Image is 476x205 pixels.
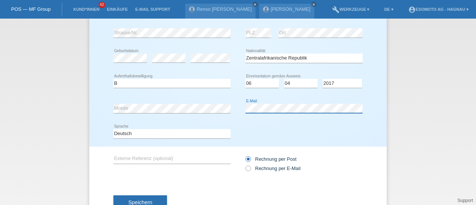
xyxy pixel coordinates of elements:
[132,7,174,12] a: E-Mail Support
[311,2,316,7] a: close
[380,7,397,12] a: DE ▾
[70,7,103,12] a: Kund*innen
[99,2,105,8] span: 42
[245,166,250,175] input: Rechnung per E-Mail
[271,6,311,12] a: [PERSON_NAME]
[11,6,51,12] a: POS — MF Group
[197,6,252,12] a: Renso [PERSON_NAME]
[328,7,373,12] a: buildWerkzeuge ▾
[405,7,472,12] a: account_circleEsomoto AG - Hagnau ▾
[457,198,473,203] a: Support
[253,3,257,6] i: close
[103,7,131,12] a: Einkäufe
[312,3,316,6] i: close
[245,166,300,171] label: Rechnung per E-Mail
[253,2,258,7] a: close
[408,6,416,13] i: account_circle
[245,156,250,166] input: Rechnung per Post
[332,6,340,13] i: build
[245,156,296,162] label: Rechnung per Post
